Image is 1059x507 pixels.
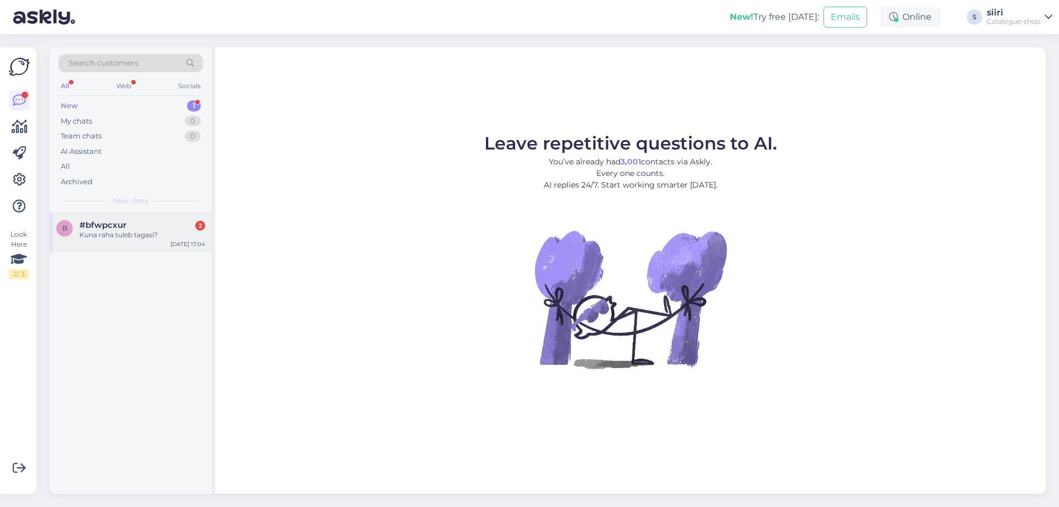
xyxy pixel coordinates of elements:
div: Socials [176,79,203,93]
div: All [58,79,71,93]
div: Web [114,79,133,93]
div: S [967,9,982,25]
div: All [61,161,70,172]
div: Team chats [61,131,101,142]
div: 0 [185,116,201,127]
img: Askly Logo [9,56,30,77]
div: Look Here [9,230,29,279]
div: Catalogue-shop [987,17,1040,26]
div: 0 [185,131,201,142]
div: AI Assistant [61,146,101,157]
div: [DATE] 17:04 [170,240,205,248]
span: Search customers [68,57,138,69]
div: Kuna raha tuleb tagasi? [79,230,205,240]
a: siiriCatalogue-shop [987,8,1052,26]
div: 2 / 3 [9,269,29,279]
div: Try free [DATE]: [730,10,819,24]
span: New chats [113,196,148,206]
div: 2 [195,221,205,231]
span: #bfwpcxur [79,220,126,230]
div: New [61,100,78,111]
b: New! [730,12,753,22]
span: b [62,224,67,232]
div: Archived [61,177,93,188]
p: You’ve already had contacts via Askly. Every one counts. AI replies 24/7. Start working smarter [... [484,156,777,191]
div: 1 [187,100,201,111]
button: Emails [823,7,867,28]
img: No Chat active [531,200,730,398]
b: 3,001 [621,157,641,167]
div: My chats [61,116,92,127]
span: Leave repetitive questions to AI. [484,132,777,154]
div: siiri [987,8,1040,17]
div: Online [880,7,940,27]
